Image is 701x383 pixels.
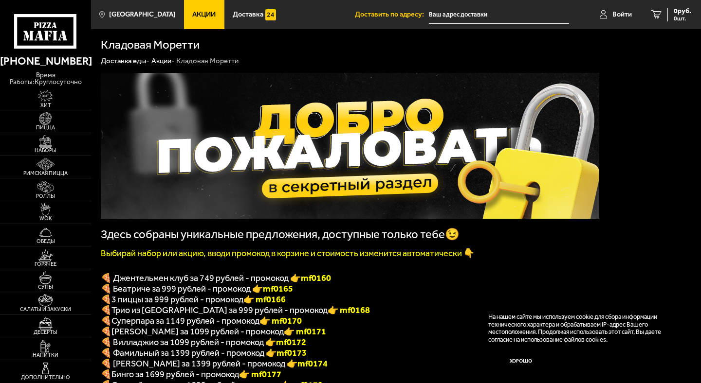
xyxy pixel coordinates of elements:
[674,8,691,15] span: 0 руб.
[109,11,176,18] span: [GEOGRAPHIC_DATA]
[276,337,306,348] b: mf0172
[259,315,302,326] font: 👉 mf0170
[265,9,277,20] img: 15daf4d41897b9f0e9f617042186c801.svg
[176,56,239,66] div: Кладовая Моретти
[488,350,554,372] button: Хорошо
[111,315,259,326] span: Суперпара за 1149 рублей - промокод
[101,315,111,326] font: 🍕
[111,294,243,305] span: 3 пиццы за 999 рублей - промокод
[277,348,307,358] b: mf0173
[674,16,691,21] span: 0 шт.
[101,73,599,219] img: 1024x1024
[101,358,328,369] span: 🍕 [PERSON_NAME] за 1399 рублей - промокод 👉
[101,248,474,259] font: Выбирай набор или акцию, вводи промокод в корзине и стоимость изменится автоматически 👇
[101,326,111,337] b: 🍕
[101,337,306,348] span: 🍕 Вилладжио за 1099 рублей - промокод 👉
[101,348,307,358] span: 🍕 Фамильный за 1399 рублей - промокод 👉
[355,11,429,18] span: Доставить по адресу:
[151,56,175,65] a: Акции-
[101,227,460,241] span: Здесь собраны уникальные предложения, доступные только тебе😉
[101,283,293,294] span: 🍕 Беатриче за 999 рублей - промокод 👉
[297,358,328,369] b: mf0174
[239,369,281,380] b: 👉 mf0177
[612,11,632,18] span: Войти
[101,39,200,51] h1: Кладовая Моретти
[233,11,263,18] span: Доставка
[429,6,569,24] input: Ваш адрес доставки
[101,56,149,65] a: Доставка еды-
[263,283,293,294] b: mf0165
[101,305,111,315] font: 🍕
[301,273,331,283] b: mf0160
[101,273,331,283] span: 🍕 Джентельмен клуб за 749 рублей - промокод 👉
[328,305,370,315] font: 👉 mf0168
[192,11,216,18] span: Акции
[111,305,328,315] span: Трио из [GEOGRAPHIC_DATA] за 999 рублей - промокод
[111,369,239,380] span: Бинго за 1699 рублей - промокод
[111,326,284,337] span: [PERSON_NAME] за 1099 рублей - промокод
[101,369,111,380] b: 🍕
[284,326,326,337] b: 👉 mf0171
[243,294,286,305] font: 👉 mf0166
[488,313,678,343] p: На нашем сайте мы используем cookie для сбора информации технического характера и обрабатываем IP...
[101,294,111,305] font: 🍕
